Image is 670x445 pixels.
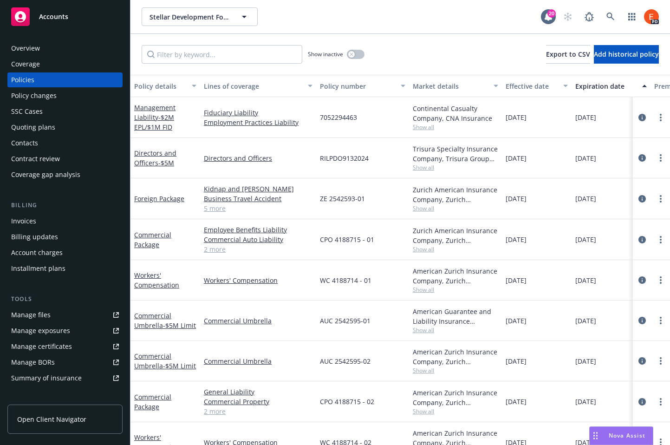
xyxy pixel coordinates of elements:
span: Nova Assist [609,432,645,439]
a: 2 more [204,244,312,254]
span: AUC 2542595-02 [320,356,371,366]
a: Commercial Umbrella [134,311,196,330]
a: Billing updates [7,229,123,244]
div: Policy changes [11,88,57,103]
span: Export to CSV [546,50,590,59]
a: circleInformation [637,112,648,123]
button: Add historical policy [594,45,659,64]
div: Policy details [134,81,186,91]
div: Tools [7,294,123,304]
a: Commercial Umbrella [204,316,312,326]
span: Show all [413,204,498,212]
span: Show all [413,366,498,374]
a: circleInformation [637,275,648,286]
span: 7052294463 [320,112,357,122]
span: [DATE] [575,235,596,244]
span: [DATE] [575,153,596,163]
a: Manage exposures [7,323,123,338]
a: Contacts [7,136,123,151]
div: Summary of insurance [11,371,82,386]
a: Report a Bug [580,7,598,26]
span: Show all [413,164,498,171]
div: Zurich American Insurance Company, Zurich Insurance Group [413,185,498,204]
a: General Liability [204,387,312,397]
div: Account charges [11,245,63,260]
span: [DATE] [575,397,596,406]
a: circleInformation [637,152,648,164]
a: Start snowing [559,7,577,26]
span: Show inactive [308,50,343,58]
div: Market details [413,81,488,91]
span: Open Client Navigator [17,414,86,424]
span: WC 4188714 - 01 [320,275,371,285]
button: Policy details [130,75,200,97]
button: Policy number [316,75,409,97]
a: Foreign Package [134,194,184,203]
span: [DATE] [506,194,527,203]
div: Overview [11,41,40,56]
span: [DATE] [575,194,596,203]
span: [DATE] [506,316,527,326]
a: circleInformation [637,355,648,366]
div: Billing [7,201,123,210]
div: American Guarantee and Liability Insurance Company, Zurich Insurance Group [413,307,498,326]
a: 2 more [204,406,312,416]
div: Manage certificates [11,339,72,354]
a: more [655,396,666,407]
a: Fiduciary Liability [204,108,312,118]
div: Coverage [11,57,40,72]
div: SSC Cases [11,104,43,119]
span: [DATE] [575,316,596,326]
div: Policies [11,72,34,87]
span: ZE 2542593-01 [320,194,365,203]
a: Account charges [7,245,123,260]
div: Invoices [11,214,36,229]
span: [DATE] [575,112,596,122]
a: Commercial Umbrella [204,356,312,366]
a: Manage BORs [7,355,123,370]
span: CPO 4188715 - 02 [320,397,374,406]
a: more [655,275,666,286]
a: Commercial Package [134,393,171,411]
span: - $5M [158,158,174,167]
a: Directors and Officers [204,153,312,163]
span: [DATE] [575,275,596,285]
button: Stellar Development Foundation [142,7,258,26]
a: Management Liability [134,103,176,131]
button: Nova Assist [589,426,653,445]
a: more [655,112,666,123]
a: Commercial Auto Liability [204,235,312,244]
span: - $5M Limit [163,321,196,330]
span: CPO 4188715 - 01 [320,235,374,244]
a: Coverage gap analysis [7,167,123,182]
a: Switch app [623,7,641,26]
span: AUC 2542595-01 [320,316,371,326]
div: Manage BORs [11,355,55,370]
a: Manage certificates [7,339,123,354]
span: Show all [413,407,498,415]
div: Policy number [320,81,395,91]
a: Policies [7,72,123,87]
div: Manage files [11,308,51,322]
span: Show all [413,245,498,253]
a: Kidnap and [PERSON_NAME] [204,184,312,194]
a: Policy changes [7,88,123,103]
div: Contract review [11,151,60,166]
div: Contacts [11,136,38,151]
div: Drag to move [590,427,601,445]
span: Accounts [39,13,68,20]
button: Export to CSV [546,45,590,64]
div: Effective date [506,81,558,91]
span: [DATE] [506,112,527,122]
div: Zurich American Insurance Company, Zurich Insurance Group [413,226,498,245]
button: Lines of coverage [200,75,316,97]
a: Summary of insurance [7,371,123,386]
a: circleInformation [637,234,648,245]
div: American Zurich Insurance Company, Zurich Insurance Group [413,347,498,366]
a: 5 more [204,203,312,213]
div: American Zurich Insurance Company, Zurich Insurance Group [413,266,498,286]
div: Expiration date [575,81,637,91]
a: more [655,152,666,164]
span: [DATE] [575,356,596,366]
a: Manage files [7,308,123,322]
